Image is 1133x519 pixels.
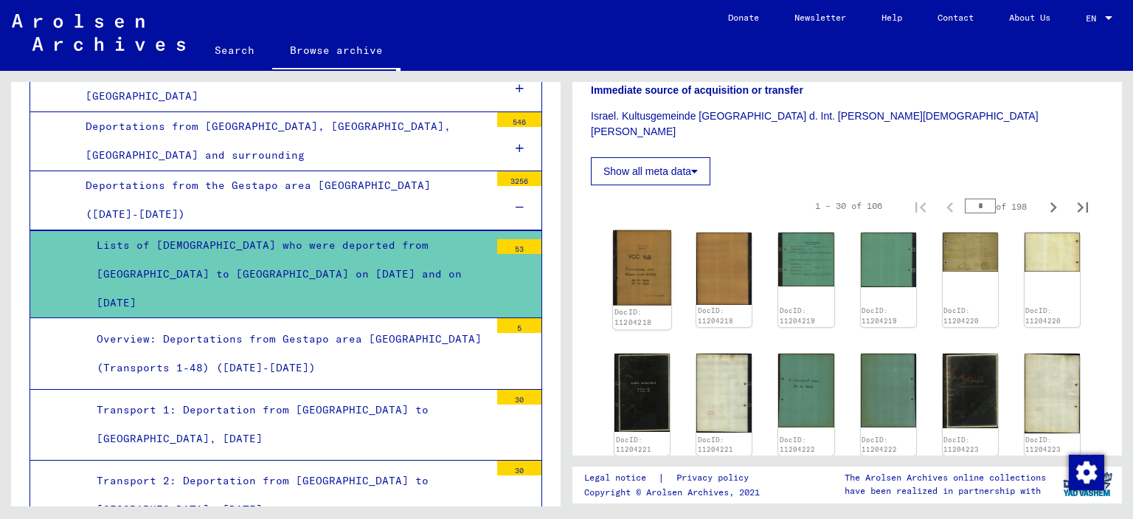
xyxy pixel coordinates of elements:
div: 5 [497,318,541,333]
a: Legal notice [584,470,658,486]
img: 002.jpg [861,354,916,428]
div: Lists of [DEMOGRAPHIC_DATA] who were deported from [GEOGRAPHIC_DATA] to [GEOGRAPHIC_DATA] on [DAT... [86,231,490,318]
div: 546 [497,112,541,127]
a: DocID: 11204222 [862,436,897,454]
a: DocID: 11204219 [780,306,815,325]
img: yv_logo.png [1060,466,1115,503]
a: Browse archive [272,32,401,71]
img: 001.jpg [778,354,834,427]
a: DocID: 11204220 [943,306,979,325]
img: 001.jpg [778,233,834,286]
div: 30 [497,390,541,405]
img: 001.jpg [943,354,998,428]
button: Previous page [935,191,965,221]
button: Next page [1039,191,1068,221]
b: Immediate source of acquisition or transfer [591,84,803,96]
img: Change consent [1069,455,1104,490]
div: 3256 [497,171,541,186]
div: Deportations from [GEOGRAPHIC_DATA], [GEOGRAPHIC_DATA] and [GEOGRAPHIC_DATA] [75,53,490,111]
a: DocID: 11204218 [614,308,651,327]
img: 001.jpg [614,354,670,432]
button: Show all meta data [591,157,710,185]
div: Deportations from [GEOGRAPHIC_DATA], [GEOGRAPHIC_DATA], [GEOGRAPHIC_DATA] and surrounding [75,112,490,170]
p: The Arolsen Archives online collections [845,471,1046,484]
p: have been realized in partnership with [845,484,1046,498]
div: 1 – 30 of 106 [815,199,882,213]
a: Privacy policy [665,470,766,486]
span: EN [1086,13,1102,24]
a: DocID: 11204218 [698,306,733,325]
div: Transport 1: Deportation from [GEOGRAPHIC_DATA] to [GEOGRAPHIC_DATA], [DATE] [86,396,490,453]
img: 001.jpg [943,233,998,272]
img: 002.jpg [696,354,752,433]
div: Deportations from the Gestapo area [GEOGRAPHIC_DATA] ([DATE]-[DATE]) [75,171,490,229]
a: DocID: 11204220 [1025,306,1061,325]
button: Last page [1068,191,1098,221]
img: 002.jpg [1025,354,1080,433]
a: DocID: 11204223 [1025,436,1061,454]
a: DocID: 11204221 [698,436,733,454]
a: DocID: 11204223 [943,436,979,454]
p: Israel. Kultusgemeinde [GEOGRAPHIC_DATA] d. Int. [PERSON_NAME][DEMOGRAPHIC_DATA][PERSON_NAME] [591,109,1103,140]
div: 30 [497,461,541,475]
img: 002.jpg [1025,233,1080,272]
div: 53 [497,239,541,254]
a: DocID: 11204222 [780,436,815,454]
div: | [584,470,766,486]
a: Search [197,32,272,68]
div: Change consent [1068,454,1103,489]
button: First page [906,191,935,221]
div: of 198 [965,199,1039,213]
img: 002.jpg [696,233,752,304]
img: 001.jpg [613,230,671,306]
p: Copyright © Arolsen Archives, 2021 [584,486,766,499]
div: Overview: Deportations from Gestapo area [GEOGRAPHIC_DATA] (Transports 1-48) ([DATE]-[DATE]) [86,325,490,382]
img: 002.jpg [861,233,916,287]
a: DocID: 11204219 [862,306,897,325]
img: Arolsen_neg.svg [12,14,185,51]
a: DocID: 11204221 [616,436,651,454]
